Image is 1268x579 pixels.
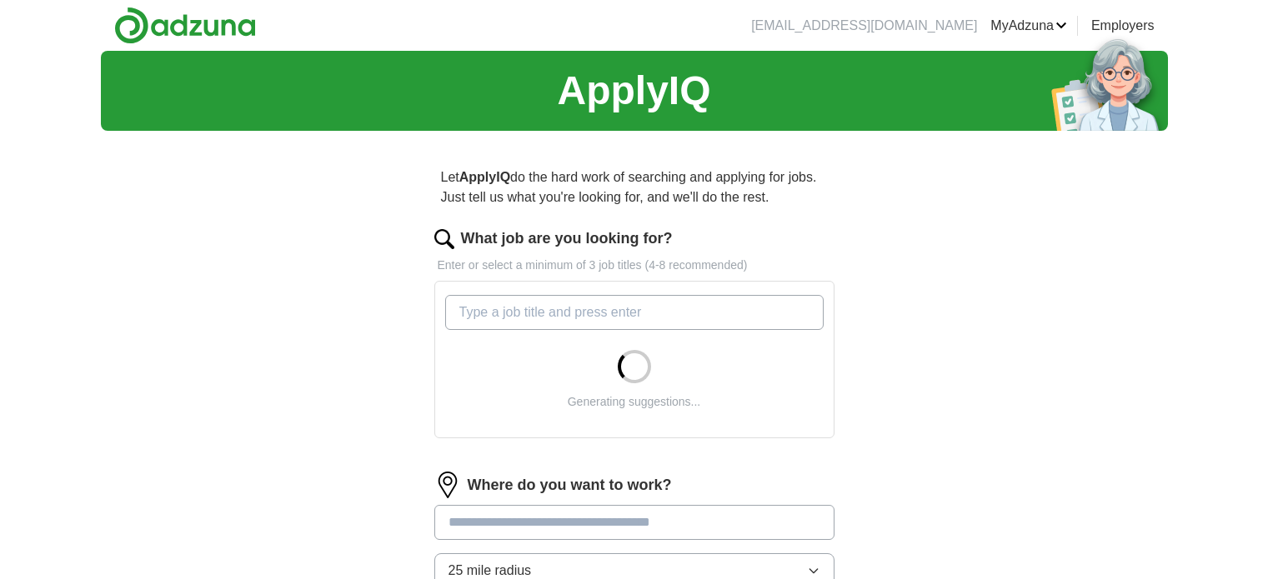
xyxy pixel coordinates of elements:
label: Where do you want to work? [468,474,672,497]
label: What job are you looking for? [461,227,673,250]
li: [EMAIL_ADDRESS][DOMAIN_NAME] [751,16,977,36]
img: Adzuna logo [114,7,256,44]
p: Let do the hard work of searching and applying for jobs. Just tell us what you're looking for, an... [434,161,834,214]
div: Generating suggestions... [568,393,701,411]
h1: ApplyIQ [557,61,710,121]
p: Enter or select a minimum of 3 job titles (4-8 recommended) [434,257,834,274]
img: location.png [434,472,461,498]
a: Employers [1091,16,1155,36]
a: MyAdzuna [990,16,1067,36]
strong: ApplyIQ [459,170,510,184]
input: Type a job title and press enter [445,295,824,330]
img: search.png [434,229,454,249]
